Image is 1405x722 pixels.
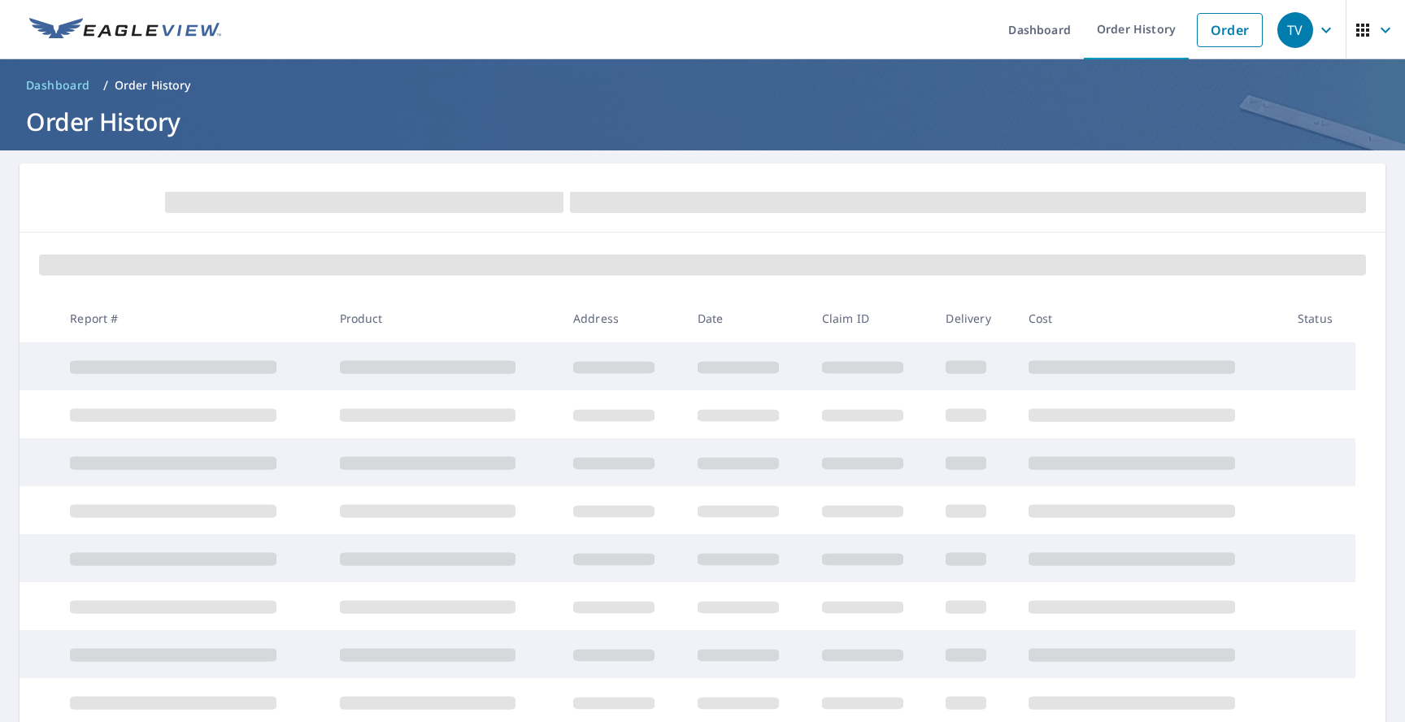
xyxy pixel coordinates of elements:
[29,18,221,42] img: EV Logo
[809,294,933,342] th: Claim ID
[20,105,1385,138] h1: Order History
[685,294,809,342] th: Date
[57,294,326,342] th: Report #
[1285,294,1355,342] th: Status
[327,294,560,342] th: Product
[933,294,1015,342] th: Delivery
[20,72,97,98] a: Dashboard
[1016,294,1285,342] th: Cost
[1277,12,1313,48] div: TV
[20,72,1385,98] nav: breadcrumb
[115,77,191,94] p: Order History
[26,77,90,94] span: Dashboard
[1197,13,1263,47] a: Order
[560,294,685,342] th: Address
[103,76,108,95] li: /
